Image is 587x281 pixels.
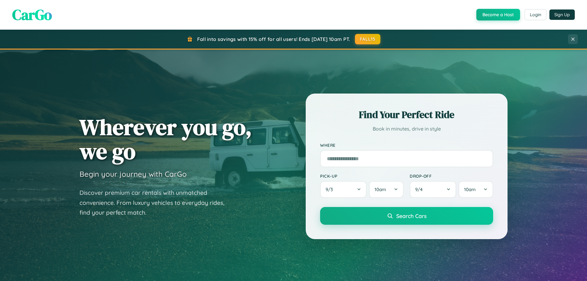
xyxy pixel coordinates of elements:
[320,124,493,133] p: Book in minutes, drive in style
[375,187,386,192] span: 10am
[79,115,252,163] h1: Wherever you go, we go
[79,188,232,218] p: Discover premium car rentals with unmatched convenience. From luxury vehicles to everyday rides, ...
[410,173,493,179] label: Drop-off
[320,207,493,225] button: Search Cars
[415,187,426,192] span: 9 / 4
[320,108,493,121] h2: Find Your Perfect Ride
[320,181,367,198] button: 9/3
[464,187,476,192] span: 10am
[320,173,404,179] label: Pick-up
[369,181,404,198] button: 10am
[396,213,426,219] span: Search Cars
[549,9,575,20] button: Sign Up
[326,187,336,192] span: 9 / 3
[197,36,350,42] span: Fall into savings with 15% off for all users! Ends [DATE] 10am PT.
[410,181,456,198] button: 9/4
[476,9,520,20] button: Become a Host
[320,142,493,148] label: Where
[459,181,493,198] button: 10am
[79,169,187,179] h3: Begin your journey with CarGo
[525,9,546,20] button: Login
[12,5,52,25] span: CarGo
[355,34,381,44] button: FALL15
